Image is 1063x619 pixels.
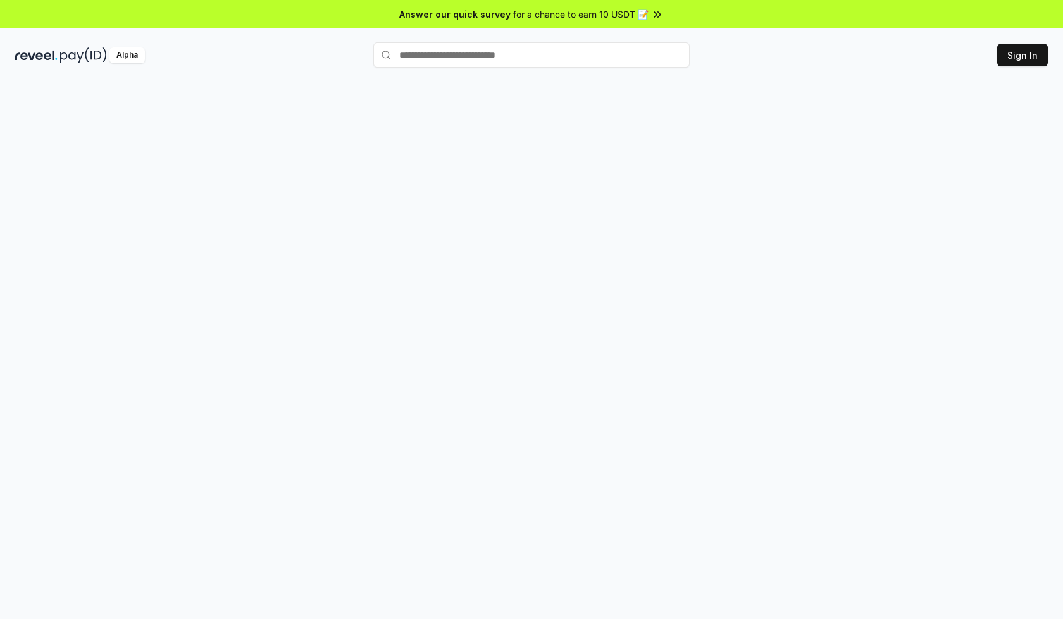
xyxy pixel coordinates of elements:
[60,47,107,63] img: pay_id
[109,47,145,63] div: Alpha
[997,44,1048,66] button: Sign In
[513,8,649,21] span: for a chance to earn 10 USDT 📝
[15,47,58,63] img: reveel_dark
[399,8,511,21] span: Answer our quick survey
